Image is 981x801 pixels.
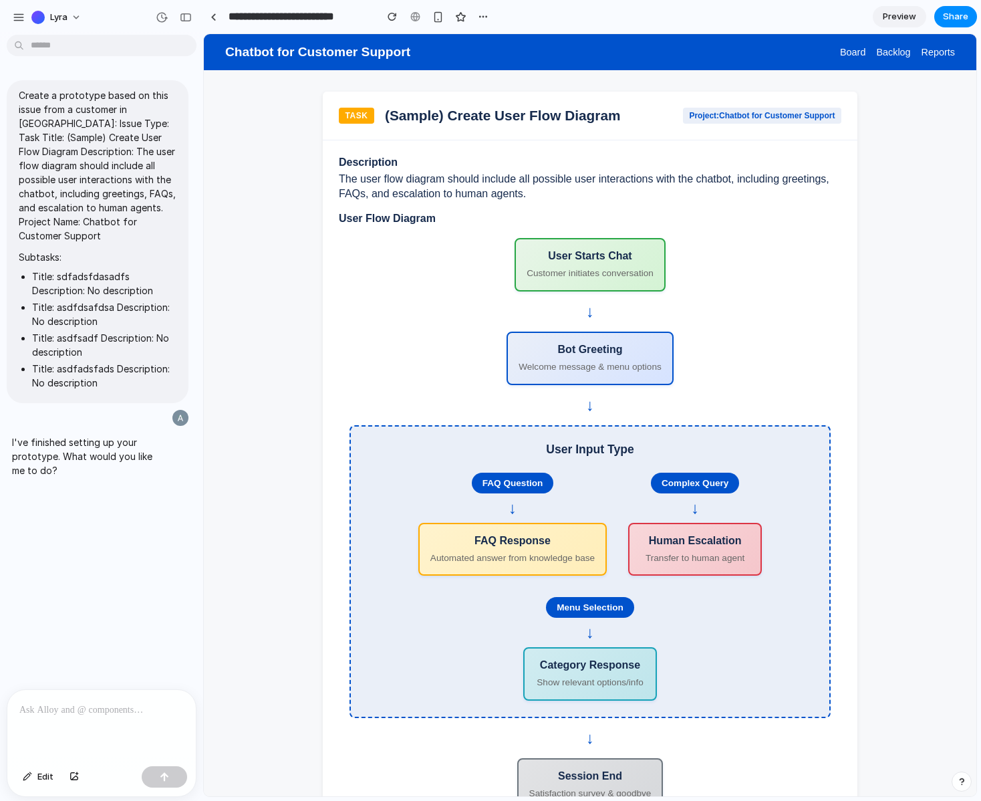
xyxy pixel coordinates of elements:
[135,122,638,134] div: Description
[305,465,313,483] div: ↓
[436,518,546,530] div: Transfer to human agent
[636,13,662,23] a: Board
[19,88,176,243] p: Create a prototype based on this issue from a customer in [GEOGRAPHIC_DATA]: Issue Type: Task Tit...
[325,736,448,748] div: Session End
[37,770,53,784] span: Edit
[32,269,176,298] li: Title: sdfadsfdasadfs Description: No description
[135,138,638,168] p: The user flow diagram should include all possible user interactions with the chatbot, including g...
[181,74,468,90] div: (Sample) Create User Flow Diagram
[487,465,495,483] div: ↓
[315,310,458,322] div: Bot Greeting
[135,179,638,191] div: User Flow Diagram
[32,300,176,328] li: Title: asdfdsafdsa Description: No description
[331,643,441,655] div: Show relevant options/info
[32,331,176,359] li: Title: asdfsadf Description: No description
[672,13,706,23] a: Backlog
[934,6,977,27] button: Share
[323,233,450,245] div: Customer initiates conversation
[50,11,67,24] span: Lyra
[135,74,170,90] span: Task
[382,268,390,287] div: ↓
[342,563,430,584] div: Menu Selection
[436,501,546,513] div: Human Escalation
[943,10,968,23] span: Share
[331,625,441,637] div: Category Response
[325,754,448,766] div: Satisfaction survey & goodbye
[12,435,158,477] p: I've finished setting up your prototype. What would you like me to do?
[32,362,176,390] li: Title: asdfadsfads Description: No description
[718,13,751,23] a: Reports
[323,216,450,228] div: User Starts Chat
[163,409,609,423] div: User Input Type
[268,439,350,459] div: FAQ Question
[873,6,926,27] a: Preview
[315,327,458,339] div: Welcome message & menu options
[21,11,206,25] h1: Chatbot for Customer Support
[19,250,176,264] p: Subtasks:
[382,589,390,608] div: ↓
[447,439,535,459] div: Complex Query
[883,10,916,23] span: Preview
[227,518,391,530] div: Automated answer from knowledge base
[382,362,390,380] div: ↓
[26,7,88,28] button: Lyra
[227,501,391,513] div: FAQ Response
[16,766,60,788] button: Edit
[382,695,390,713] div: ↓
[479,74,638,90] span: Project: Chatbot for Customer Support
